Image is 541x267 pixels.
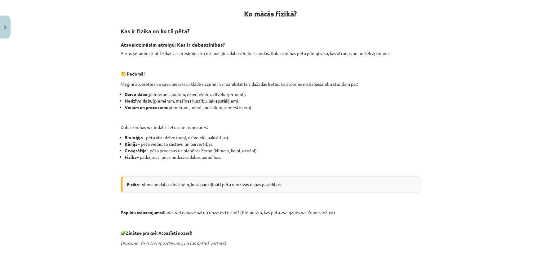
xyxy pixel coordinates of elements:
b: Bioloģija [125,135,143,140]
b: Ģeogrāfija [125,148,147,153]
b: Fizika [125,154,137,160]
div: – viena no dabaszinātnēm, kurā padziļināti pēta nedzīvās dabas parādības. [121,176,420,193]
p: 🧩 [121,230,420,236]
p: Mēģini atcerēties un savā pierakstu kladē uzzīmēt vai uzrakstīt trīs dažādas lietas, ko atceries ... [121,81,420,87]
b: Vielām un procesiem [125,104,167,110]
li: (piemēram, augiem, dzīvniekiem, cilvēka ķermeni). [125,91,420,98]
strong: Ko mācās fizikā? [244,9,297,18]
li: – pēta visu dzīvo (augi, dzīvnieki, baktērijas). [125,134,420,141]
p: Kādas vēl dabaszinātņu nozares tu zini? (Piemēram, kas pēta zvaigznes vai Zemes iežus?) [121,209,420,216]
b: Ķīmija [125,141,138,147]
b: Atsvaidzināsim atmiņu: Kas ir dabaszinības? [121,41,225,48]
em: (Piezīme: Šis ir treniņuzdevums, un tas netiek vērtēts) [121,240,226,246]
b: Padomā! [127,71,145,76]
b: Dzīvo dabu [125,91,148,97]
strong: Kas ir fizika un ko tā pēta? [121,27,190,35]
p: Pirms ķeramies klāt fizikai, atcerēsimies, ko esi mācījies dabaszinību stundās. Dabaszinības pēta... [121,50,420,57]
li: (piemēram, ūdeni, metāliem, zemestrīcēm). [125,104,420,111]
b: Zinātne praksē: Atpazīsti nozari! [126,230,193,236]
li: – pēta vielas, to sastāvu un pārvērtības. [125,141,420,147]
p: Dabaszinības var iedalīt četrās lielās nozarēs: [121,124,420,131]
img: icon-close-lesson-0947bae3869378f0d4975bcd49f059093ad1ed9edebbc8119c70593378902aed.svg [4,25,7,30]
b: Nedzīvo dabu [125,98,153,104]
li: – padziļināti pēta nedzīvās dabas parādības. [125,154,420,160]
b: Fizika [127,182,139,187]
p: 🤔 [121,71,420,77]
li: – pēta procesus uz planētas Zeme (klimats, kalni, okeāni). [125,147,420,154]
b: Papildu izaicinājums: [121,209,163,215]
li: (piemēram, mašīnas kustību, laikapstākļiem). [125,98,420,104]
